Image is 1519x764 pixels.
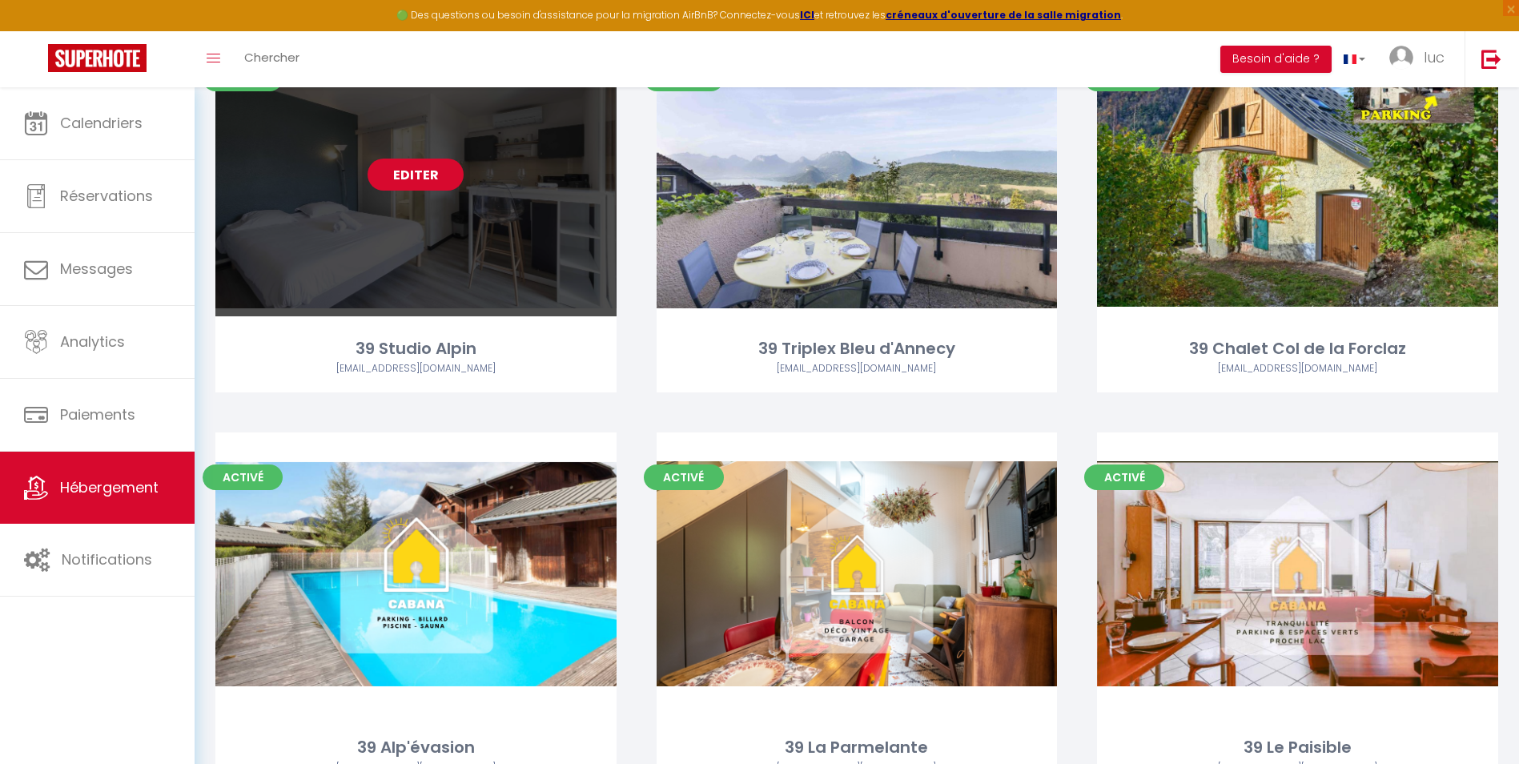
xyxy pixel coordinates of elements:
[1481,49,1501,69] img: logout
[657,336,1058,361] div: 39 Triplex Bleu d'Annecy
[800,8,814,22] a: ICI
[1424,47,1445,67] span: luc
[1451,692,1507,752] iframe: Chat
[60,186,153,206] span: Réservations
[60,259,133,279] span: Messages
[60,113,143,133] span: Calendriers
[657,735,1058,760] div: 39 La Parmelante
[215,735,617,760] div: 39 Alp'évasion
[60,404,135,424] span: Paiements
[886,8,1121,22] a: créneaux d'ouverture de la salle migration
[13,6,61,54] button: Ouvrir le widget de chat LiveChat
[368,159,464,191] a: Editer
[1084,464,1164,490] span: Activé
[215,361,617,376] div: Airbnb
[1377,31,1465,87] a: ... luc
[1097,336,1498,361] div: 39 Chalet Col de la Forclaz
[244,49,299,66] span: Chercher
[215,336,617,361] div: 39 Studio Alpin
[60,477,159,497] span: Hébergement
[644,464,724,490] span: Activé
[657,361,1058,376] div: Airbnb
[1220,46,1332,73] button: Besoin d'aide ?
[62,549,152,569] span: Notifications
[1097,361,1498,376] div: Airbnb
[232,31,311,87] a: Chercher
[1389,46,1413,70] img: ...
[203,464,283,490] span: Activé
[48,44,147,72] img: Super Booking
[1097,735,1498,760] div: 39 Le Paisible
[60,332,125,352] span: Analytics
